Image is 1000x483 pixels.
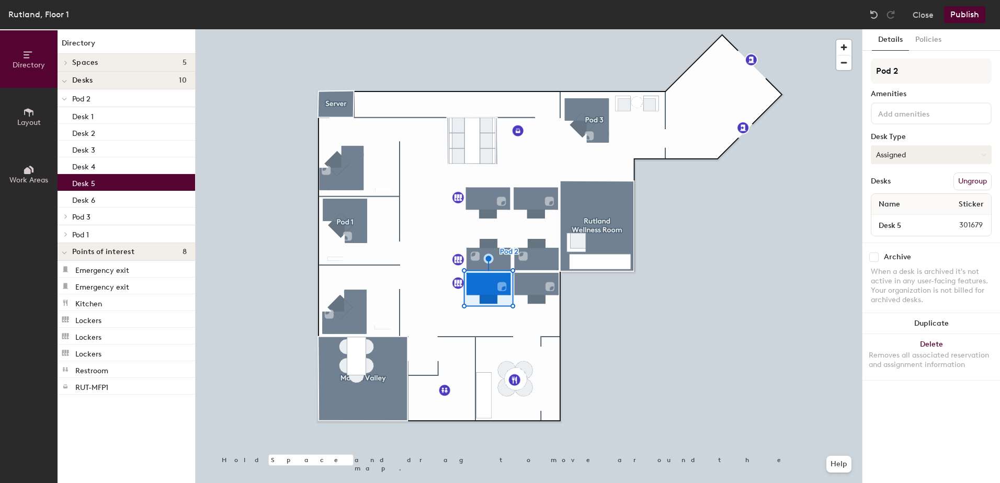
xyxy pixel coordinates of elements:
span: Sticker [953,195,989,214]
p: Desk 3 [72,143,95,155]
span: 5 [183,59,187,67]
span: Points of interest [72,248,134,256]
p: Restroom [75,363,108,375]
p: Desk 4 [72,159,95,171]
p: Desk 2 [72,126,95,138]
button: Help [826,456,851,473]
span: 10 [179,76,187,85]
p: Desk 1 [72,109,94,121]
span: Directory [13,61,45,70]
button: Assigned [871,145,992,164]
span: Pod 2 [72,95,90,103]
button: Ungroup [953,172,992,190]
p: Emergency exit [75,280,129,292]
span: Name [873,195,905,214]
div: Desk Type [871,133,992,141]
div: Rutland, Floor 1 [8,8,69,21]
div: Desks [871,177,891,186]
button: Policies [909,29,948,51]
img: Redo [885,9,896,20]
span: Pod 3 [72,213,90,222]
button: Details [872,29,909,51]
p: Emergency exit [75,263,129,275]
span: Desks [72,76,93,85]
h1: Directory [58,38,195,54]
span: Pod 1 [72,231,89,239]
span: Layout [17,118,41,127]
p: Desk 5 [72,176,95,188]
button: Duplicate [862,313,1000,334]
span: Spaces [72,59,98,67]
div: When a desk is archived it's not active in any user-facing features. Your organization is not bil... [871,267,992,305]
p: Lockers [75,347,101,359]
img: Undo [869,9,879,20]
p: Lockers [75,313,101,325]
button: Close [913,6,934,23]
span: 301679 [934,220,989,231]
p: RUT-MFP1 [75,380,108,392]
div: Amenities [871,90,992,98]
div: Removes all associated reservation and assignment information [869,351,994,370]
div: Archive [884,253,911,261]
p: Desk 6 [72,193,95,205]
input: Add amenities [876,107,970,119]
p: Kitchen [75,296,102,308]
input: Unnamed desk [873,218,934,233]
button: DeleteRemoves all associated reservation and assignment information [862,334,1000,380]
span: Work Areas [9,176,48,185]
p: Lockers [75,330,101,342]
span: 8 [183,248,187,256]
button: Publish [944,6,985,23]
